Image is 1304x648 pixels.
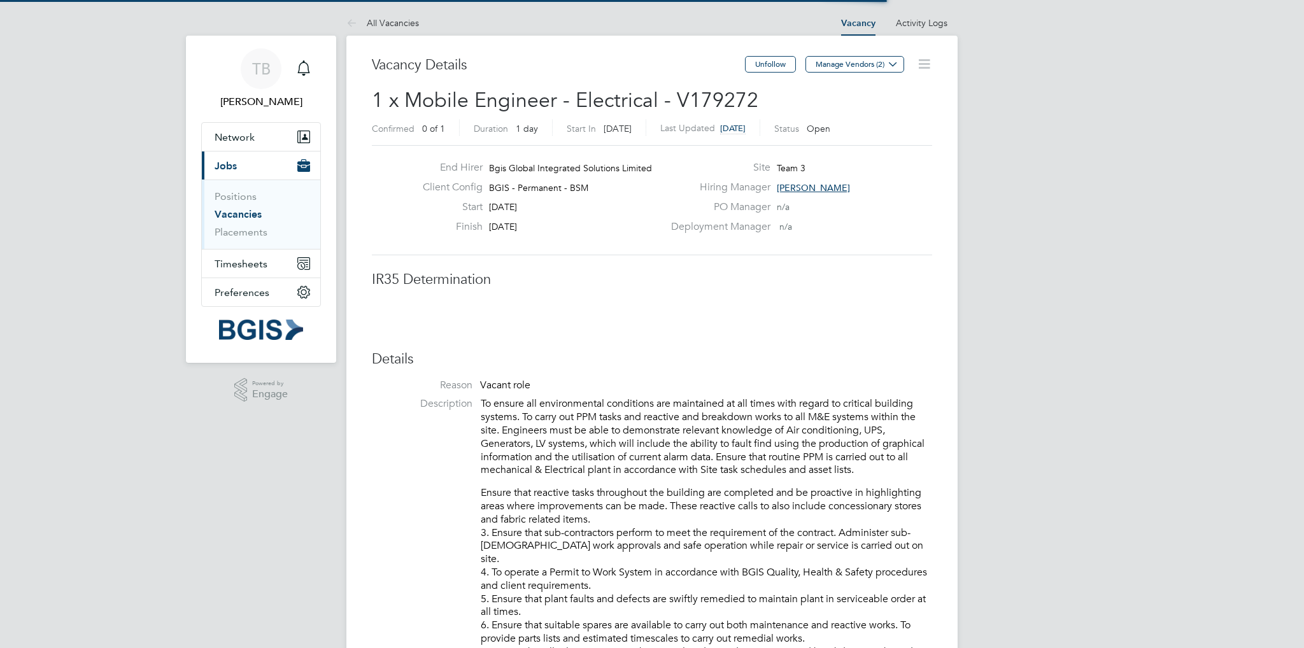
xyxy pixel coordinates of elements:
[202,250,320,278] button: Timesheets
[372,379,472,392] label: Reason
[413,220,483,234] label: Finish
[805,56,904,73] button: Manage Vendors (2)
[372,56,745,74] h3: Vacancy Details
[234,378,288,402] a: Powered byEngage
[215,190,257,202] a: Positions
[480,379,530,391] span: Vacant role
[252,378,288,389] span: Powered by
[663,201,770,214] label: PO Manager
[489,221,517,232] span: [DATE]
[663,220,770,234] label: Deployment Manager
[201,48,321,109] a: TB[PERSON_NAME]
[215,131,255,143] span: Network
[346,17,419,29] a: All Vacancies
[489,162,652,174] span: Bgis Global Integrated Solutions Limited
[202,278,320,306] button: Preferences
[201,94,321,109] span: Toby Bavester
[807,123,830,134] span: Open
[372,271,932,289] h3: IR35 Determination
[202,180,320,249] div: Jobs
[219,320,303,340] img: bgis-logo-retina.png
[745,56,796,73] button: Unfollow
[516,123,538,134] span: 1 day
[720,123,746,134] span: [DATE]
[413,201,483,214] label: Start
[202,151,320,180] button: Jobs
[201,320,321,340] a: Go to home page
[186,36,336,363] nav: Main navigation
[372,88,758,113] span: 1 x Mobile Engineer - Electrical - V179272
[777,201,790,213] span: n/a
[372,397,472,411] label: Description
[372,350,932,369] h3: Details
[567,123,596,134] label: Start In
[215,208,262,220] a: Vacancies
[663,181,770,194] label: Hiring Manager
[422,123,445,134] span: 0 of 1
[777,182,850,194] span: [PERSON_NAME]
[663,161,770,174] label: Site
[215,160,237,172] span: Jobs
[413,181,483,194] label: Client Config
[413,161,483,174] label: End Hirer
[202,123,320,151] button: Network
[660,122,715,134] label: Last Updated
[841,18,875,29] a: Vacancy
[252,60,271,77] span: TB
[474,123,508,134] label: Duration
[777,162,805,174] span: Team 3
[215,286,269,299] span: Preferences
[779,221,792,232] span: n/a
[896,17,947,29] a: Activity Logs
[215,258,267,270] span: Timesheets
[215,226,267,238] a: Placements
[481,397,932,477] p: To ensure all environmental conditions are maintained at all times with regard to critical buildi...
[774,123,799,134] label: Status
[372,123,415,134] label: Confirmed
[252,389,288,400] span: Engage
[489,182,588,194] span: BGIS - Permanent - BSM
[489,201,517,213] span: [DATE]
[604,123,632,134] span: [DATE]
